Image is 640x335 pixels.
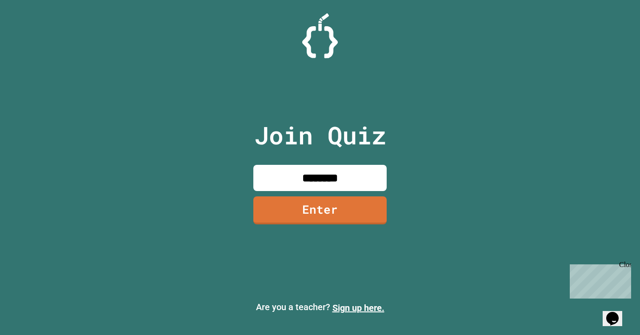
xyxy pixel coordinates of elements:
iframe: chat widget [603,299,631,326]
a: Enter [253,196,387,224]
div: Chat with us now!Close [4,4,61,56]
iframe: chat widget [566,261,631,299]
p: Join Quiz [254,117,386,154]
a: Sign up here. [332,303,384,313]
p: Are you a teacher? [7,300,633,315]
img: Logo.svg [302,13,338,58]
